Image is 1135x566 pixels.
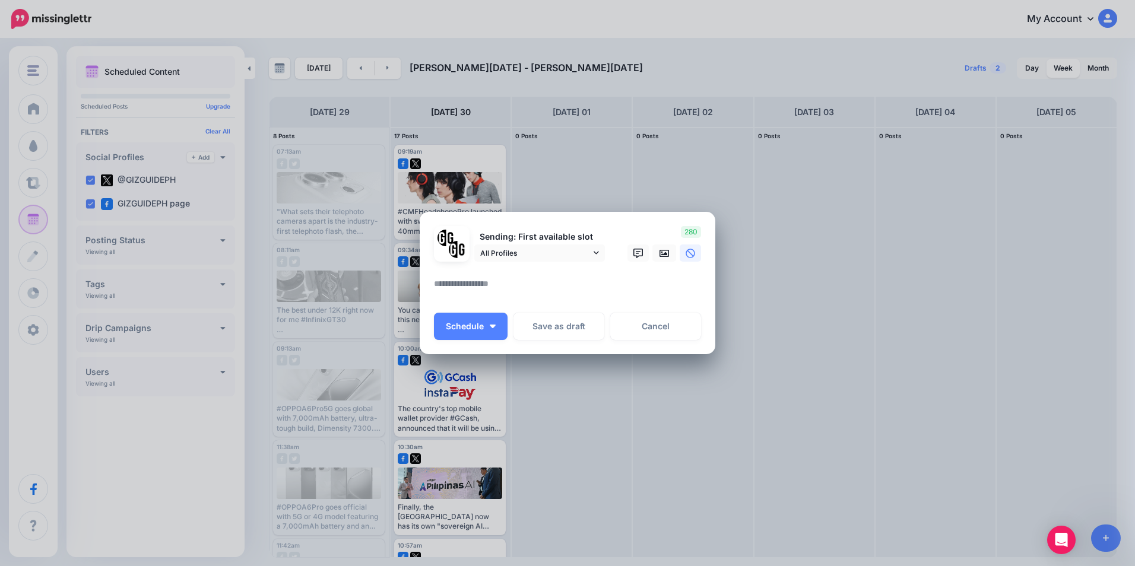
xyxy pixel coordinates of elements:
a: Cancel [610,313,701,340]
img: JT5sWCfR-79925.png [449,241,466,258]
a: All Profiles [474,244,605,262]
span: 280 [681,226,701,238]
button: Schedule [434,313,508,340]
img: 353459792_649996473822713_4483302954317148903_n-bsa138318.png [437,230,455,247]
img: arrow-down-white.png [490,325,496,328]
span: All Profiles [480,247,591,259]
button: Save as draft [513,313,604,340]
p: Sending: First available slot [474,230,605,244]
div: Open Intercom Messenger [1047,526,1076,554]
span: Schedule [446,322,484,330]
